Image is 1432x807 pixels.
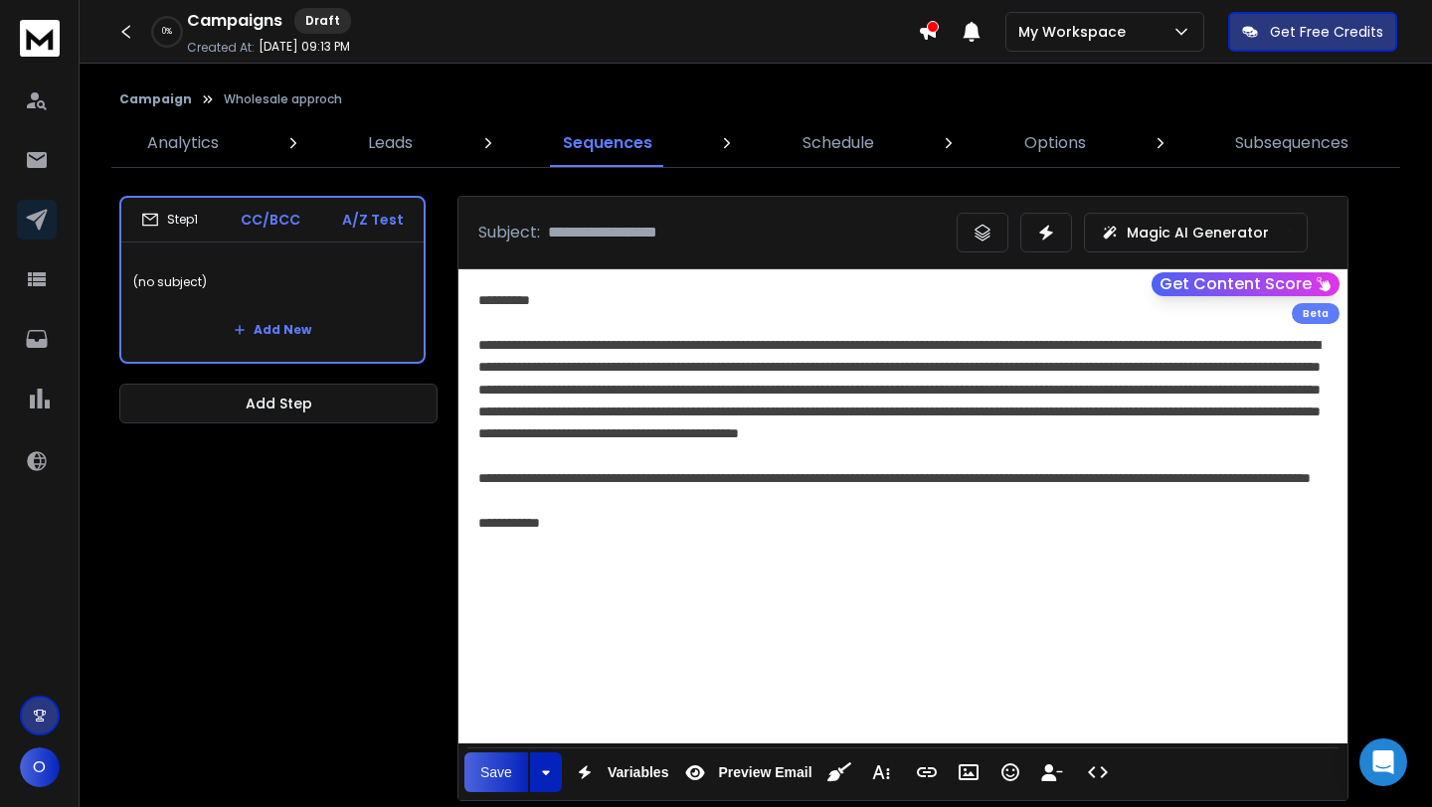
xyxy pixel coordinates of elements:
button: Magic AI Generator [1084,213,1308,252]
span: Preview Email [714,764,815,781]
a: Analytics [135,119,231,167]
p: Magic AI Generator [1127,223,1269,242]
button: Insert Link (⌘K) [908,752,946,792]
a: Schedule [791,119,886,167]
button: O [20,747,60,787]
div: Draft [294,8,351,34]
h1: Campaigns [187,9,282,33]
button: Variables [566,752,673,792]
p: Get Free Credits [1270,22,1383,42]
button: Add New [218,310,327,350]
p: A/Z Test [342,210,404,230]
button: Add Step [119,384,438,423]
button: Insert Image (⌘P) [950,752,987,792]
p: Schedule [803,131,874,155]
p: Subject: [478,221,540,244]
p: Wholesale approch [224,91,342,107]
button: Insert Unsubscribe Link [1033,752,1071,792]
div: Open Intercom Messenger [1359,738,1407,786]
button: More Text [862,752,900,792]
button: Get Free Credits [1228,12,1397,52]
p: Created At: [187,40,255,56]
a: Sequences [551,119,664,167]
a: Leads [356,119,425,167]
div: Step 1 [141,211,198,229]
button: Emoticons [991,752,1029,792]
button: Get Content Score [1152,272,1340,296]
p: Sequences [563,131,652,155]
img: logo [20,20,60,57]
p: (no subject) [133,254,412,310]
button: Preview Email [676,752,815,792]
div: Beta [1292,303,1340,324]
button: Save [464,752,528,792]
p: [DATE] 09:13 PM [259,39,350,55]
button: Clean HTML [820,752,858,792]
p: Options [1024,131,1086,155]
p: 0 % [162,26,172,38]
p: Leads [368,131,413,155]
a: Options [1012,119,1098,167]
p: Subsequences [1235,131,1348,155]
button: Campaign [119,91,192,107]
p: CC/BCC [241,210,300,230]
p: My Workspace [1018,22,1134,42]
li: Step1CC/BCCA/Z Test(no subject)Add New [119,196,426,364]
p: Analytics [147,131,219,155]
span: Variables [604,764,673,781]
a: Subsequences [1223,119,1360,167]
button: Code View [1079,752,1117,792]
